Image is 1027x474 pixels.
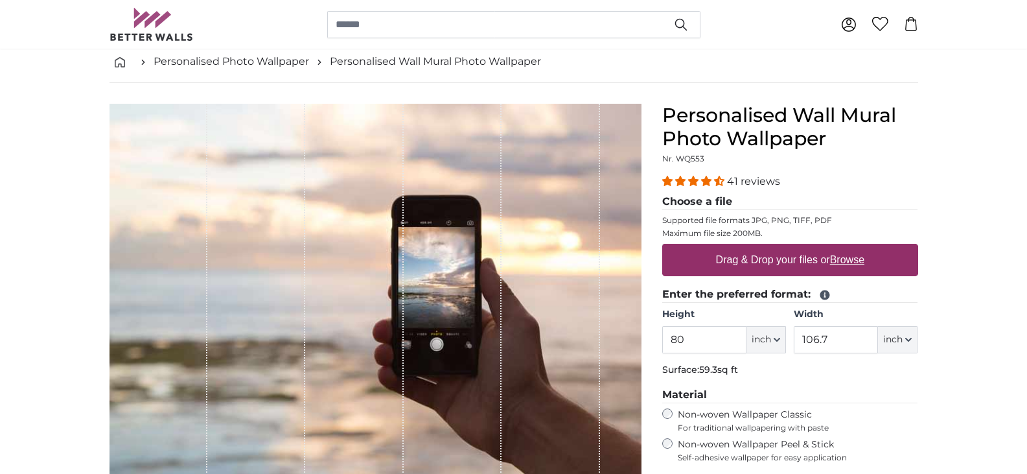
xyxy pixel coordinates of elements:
[678,423,918,433] span: For traditional wallpapering with paste
[794,308,917,321] label: Width
[883,333,903,346] span: inch
[662,287,918,303] legend: Enter the preferred format:
[746,326,786,353] button: inch
[110,41,918,83] nav: breadcrumbs
[662,215,918,226] p: Supported file formats JPG, PNG, TIFF, PDF
[830,254,864,265] u: Browse
[678,438,918,463] label: Non-woven Wallpaper Peel & Stick
[662,387,918,403] legend: Material
[110,8,194,41] img: Betterwalls
[710,247,869,273] label: Drag & Drop your files or
[699,364,738,375] span: 59.3sq ft
[678,453,918,463] span: Self-adhesive wallpaper for easy application
[878,326,917,353] button: inch
[727,175,780,187] span: 41 reviews
[752,333,771,346] span: inch
[330,54,541,69] a: Personalised Wall Mural Photo Wallpaper
[678,409,918,433] label: Non-woven Wallpaper Classic
[662,228,918,239] p: Maximum file size 200MB.
[662,154,704,163] span: Nr. WQ553
[154,54,309,69] a: Personalised Photo Wallpaper
[662,175,727,187] span: 4.39 stars
[662,364,918,377] p: Surface:
[662,194,918,210] legend: Choose a file
[662,104,918,150] h1: Personalised Wall Mural Photo Wallpaper
[662,308,786,321] label: Height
